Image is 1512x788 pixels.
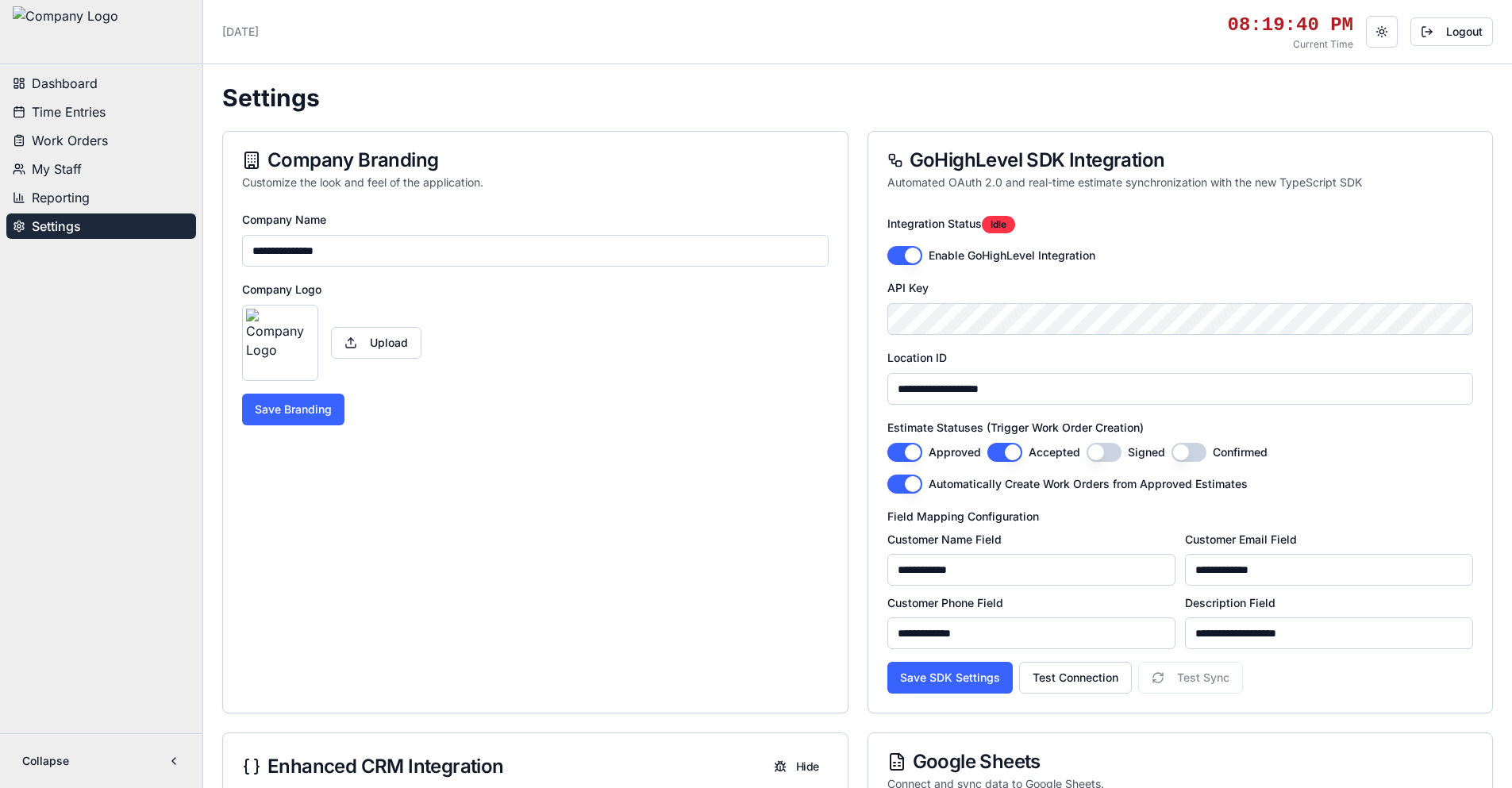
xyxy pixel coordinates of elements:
button: My Staff [6,156,196,182]
button: Work Orders [6,128,196,153]
label: Description Field [1185,596,1275,609]
label: Upload [331,327,421,359]
button: Settings [6,213,196,239]
button: Save SDK Settings [887,662,1013,694]
div: Company Branding [242,151,829,170]
img: Company Logo [242,305,318,381]
label: Estimate Statuses (Trigger Work Order Creation) [887,421,1144,434]
div: Automated OAuth 2.0 and real-time estimate synchronization with the new TypeScript SDK [887,175,1474,190]
span: Settings [32,217,81,236]
label: Integration Status [887,217,982,230]
button: Save Branding [242,394,344,425]
button: Reporting [6,185,196,210]
label: Customer Phone Field [887,596,1003,609]
span: Reporting [32,188,90,207]
label: Enable GoHighLevel Integration [929,250,1095,261]
div: Google Sheets [887,752,1474,771]
button: Logout [1410,17,1493,46]
label: Customer Name Field [887,532,1002,546]
span: Dashboard [32,74,98,93]
span: Collapse [22,753,69,769]
div: Customize the look and feel of the application. [242,175,829,190]
button: Time Entries [6,99,196,125]
span: Time Entries [32,102,106,121]
div: GoHighLevel SDK Integration [887,151,1474,170]
label: Location ID [887,351,947,364]
img: Company Logo [13,6,118,57]
label: Automatically Create Work Orders from Approved Estimates [929,479,1248,490]
button: Dashboard [6,71,196,96]
span: My Staff [32,160,82,179]
h1: Settings [222,83,1493,112]
label: Company Name [242,213,326,226]
label: confirmed [1213,447,1268,458]
label: signed [1128,447,1165,458]
span: Work Orders [32,131,108,150]
label: Company Logo [242,283,321,296]
div: idle [982,216,1015,233]
label: Field Mapping Configuration [887,509,1039,523]
label: accepted [1029,447,1080,458]
label: Customer Email Field [1185,532,1297,546]
button: Hide [764,752,829,781]
p: Current Time [1228,38,1353,51]
label: approved [929,447,981,458]
label: API Key [887,281,929,294]
p: [DATE] [222,24,259,40]
button: Test Connection [1019,662,1132,694]
div: Enhanced CRM Integration [242,752,829,781]
div: 08:19:40 PM [1228,13,1353,38]
button: Collapse [13,747,190,775]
